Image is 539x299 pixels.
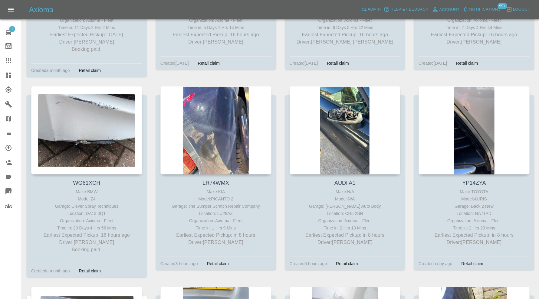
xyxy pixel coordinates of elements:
[420,232,528,239] p: Earliest Expected Pickup: in 8 hours
[74,67,105,74] div: Retail claim
[4,2,18,17] button: Open drawer
[291,38,399,46] p: Driver: [PERSON_NAME] [PERSON_NAME]
[162,232,270,239] p: Earliest Expected Pickup: in 8 hours
[291,210,399,217] div: Location: CH5 2SN
[9,26,15,32] span: 1
[33,38,141,46] p: Driver: [PERSON_NAME]
[162,203,270,210] div: Garage: The Bumper Scratch Repair Company
[420,239,528,246] p: Driver: [PERSON_NAME]
[505,5,532,14] button: Logout
[439,6,460,13] span: Account
[430,5,461,15] a: Account
[33,188,141,195] div: Make: BMW
[73,180,100,186] a: WG61XCH
[33,203,141,210] div: Garage: Clever Spray Techniques
[33,17,141,24] div: Organization: Axioma - Fleet
[382,5,430,14] button: Help & Feedback
[420,217,528,224] div: Organization: Axioma - Fleet
[420,210,528,217] div: Location: HA71PD
[162,17,270,24] div: Organization: Axioma - Fleet
[513,6,530,13] span: Logout
[498,3,507,9] span: 99+
[202,260,233,267] div: Retail claim
[420,188,528,195] div: Make: TOYOTA
[420,31,528,38] p: Earliest Expected Pickup: 16 hours ago
[162,24,270,31] div: Time in: 5 Days 1 Hrs 14 Mins
[162,188,270,195] div: Make: KIA
[31,67,70,74] div: Created a month ago
[29,5,53,15] h5: Axioma
[420,38,528,46] p: Driver: [PERSON_NAME]
[162,195,270,203] div: Model: PICANTO 2
[419,60,447,67] div: Created [DATE]
[469,6,501,13] span: Notifications
[461,5,502,14] button: Notifications
[33,217,141,224] div: Organization: Axioma - Fleet
[368,6,381,13] span: Admin
[162,224,270,232] div: Time in: 1 Hrs 9 Mins
[33,239,141,246] p: Driver: [PERSON_NAME]
[420,203,528,210] div: Garage: Back 2 New
[33,31,141,38] p: Earliest Expected Pickup: [DATE]
[202,180,229,186] a: LR74WMX
[420,195,528,203] div: Model: AURIS
[193,60,224,67] div: Retail claim
[33,24,141,31] div: Time in: 11 Days 2 Hrs 2 Mins
[452,60,482,67] div: Retail claim
[160,260,198,267] div: Created 3 hours ago
[360,5,383,14] a: Admin
[290,60,318,67] div: Created [DATE]
[420,224,528,232] div: Time in: 2 Hrs 23 Mins
[462,180,486,186] a: YP14ZYA
[33,224,141,232] div: Time in: 20 Days 4 Hrs 56 Mins
[33,195,141,203] div: Model: Z4
[33,232,141,239] p: Earliest Expected Pickup: 16 hours ago
[291,217,399,224] div: Organization: Axioma - Fleet
[33,46,141,53] p: Booking paid.
[31,267,70,275] div: Created a month ago
[334,180,356,186] a: AUDI A1
[291,203,399,210] div: Garage: [PERSON_NAME] Auto Body
[291,24,399,31] div: Time in: 6 Days 5 Hrs 42 Mins
[331,260,362,267] div: Retail claim
[390,6,428,13] span: Help & Feedback
[291,31,399,38] p: Earliest Expected Pickup: 16 hours ago
[33,246,141,253] p: Booking paid.
[162,217,270,224] div: Organization: Axioma - Fleet
[162,239,270,246] p: Driver: [PERSON_NAME]
[162,31,270,38] p: Earliest Expected Pickup: 16 hours ago
[160,60,189,67] div: Created [DATE]
[33,210,141,217] div: Location: DA13 0QT
[291,224,399,232] div: Time in: 2 Hrs 13 Mins
[420,17,528,24] div: Organization: Axioma - Fleet
[457,260,488,267] div: Retail claim
[291,195,399,203] div: Model: N/A
[419,260,452,267] div: Created a day ago
[420,24,528,31] div: Time in: 7 Days 4 Hrs 44 Mins
[291,239,399,246] p: Driver: [PERSON_NAME]
[290,260,327,267] div: Created 5 hours ago
[291,232,399,239] p: Earliest Expected Pickup: in 8 hours
[291,188,399,195] div: Make: N/A
[74,267,105,275] div: Retail claim
[162,38,270,46] p: Driver: [PERSON_NAME]
[322,60,353,67] div: Retail claim
[291,17,399,24] div: Organization: Axioma - Fleet
[162,210,270,217] div: Location: LU28AZ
